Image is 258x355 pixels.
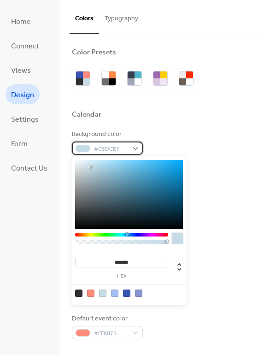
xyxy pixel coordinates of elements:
span: Connect [11,39,39,53]
span: Form [11,137,28,151]
div: Background color [72,130,141,139]
a: Design [6,84,40,104]
a: Form [6,133,33,153]
a: Connect [6,35,45,55]
a: Views [6,60,36,80]
div: Color Presets [72,48,116,58]
div: rgb(58, 84, 180) [123,290,130,297]
div: rgb(48, 48, 48) [75,290,82,297]
div: rgb(164, 191, 243) [111,290,118,297]
span: Design [11,88,34,102]
span: Contact Us [11,161,47,176]
span: #FF8B7B [94,329,128,338]
div: rgb(255, 139, 123) [87,290,94,297]
a: Contact Us [6,158,53,177]
div: rgb(197, 220, 231) [99,290,106,297]
span: Views [11,64,31,78]
label: hex [75,274,168,279]
span: #C5DCE7 [94,144,128,154]
div: rgb(136, 150, 205) [135,290,142,297]
span: Settings [11,112,39,127]
a: Settings [6,109,44,129]
span: Home [11,15,31,29]
div: Default event color [72,314,141,324]
a: Home [6,11,36,31]
div: Calendar [72,110,101,120]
